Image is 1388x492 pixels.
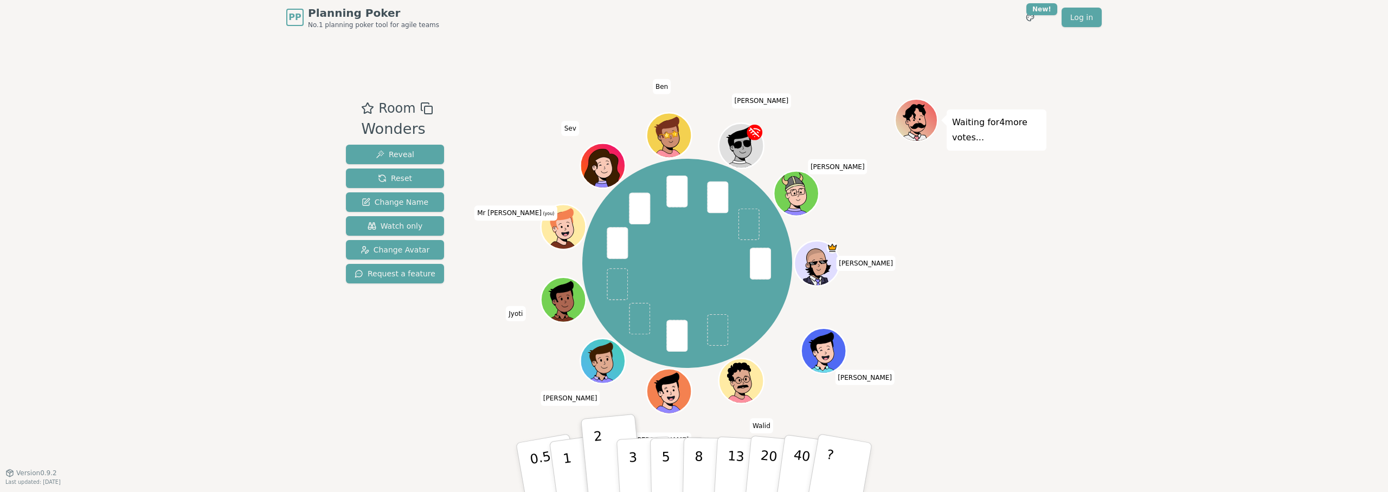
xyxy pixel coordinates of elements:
[632,432,692,448] span: Click to change your name
[355,268,435,279] span: Request a feature
[361,244,430,255] span: Change Avatar
[506,306,525,321] span: Click to change your name
[732,93,792,108] span: Click to change your name
[653,79,671,94] span: Click to change your name
[835,370,895,385] span: Click to change your name
[750,418,773,433] span: Click to change your name
[346,240,444,260] button: Change Avatar
[1062,8,1102,27] a: Log in
[542,206,584,248] button: Click to change your avatar
[562,121,579,136] span: Click to change your name
[286,5,439,29] a: PPPlanning PokerNo.1 planning poker tool for agile teams
[542,211,555,216] span: (you)
[346,145,444,164] button: Reveal
[346,192,444,212] button: Change Name
[308,5,439,21] span: Planning Poker
[361,118,433,140] div: Wonders
[288,11,301,24] span: PP
[346,264,444,283] button: Request a feature
[378,173,412,184] span: Reset
[593,429,607,488] p: 2
[474,205,557,221] span: Click to change your name
[826,242,838,254] span: Jay is the host
[362,197,428,208] span: Change Name
[378,99,415,118] span: Room
[361,99,374,118] button: Add as favourite
[5,469,57,477] button: Version0.9.2
[346,216,444,236] button: Watch only
[5,479,61,485] span: Last updated: [DATE]
[836,256,896,271] span: Click to change your name
[1026,3,1057,15] div: New!
[308,21,439,29] span: No.1 planning poker tool for agile teams
[952,115,1041,145] p: Waiting for 4 more votes...
[541,391,600,406] span: Click to change your name
[1020,8,1040,27] button: New!
[346,169,444,188] button: Reset
[376,149,414,160] span: Reveal
[808,159,868,174] span: Click to change your name
[368,221,423,231] span: Watch only
[16,469,57,477] span: Version 0.9.2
